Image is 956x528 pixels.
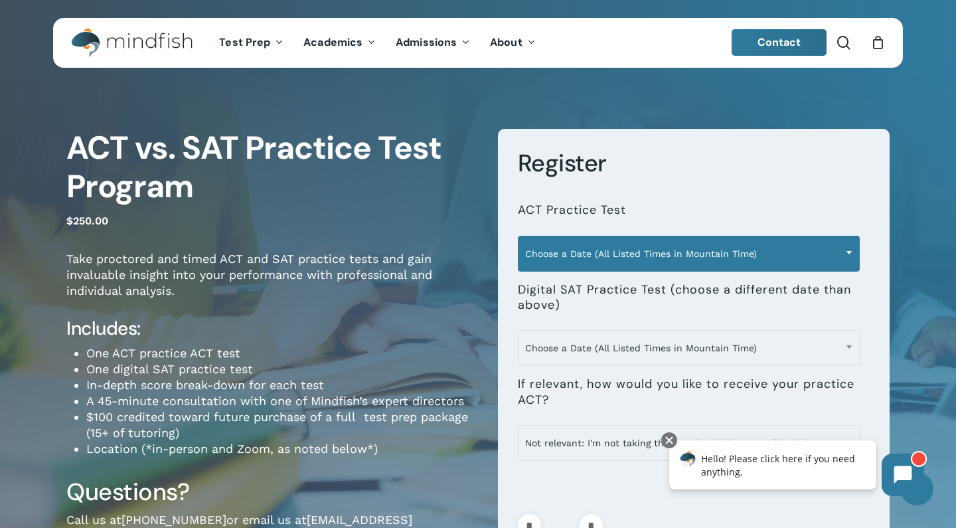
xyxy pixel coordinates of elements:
span: Choose a Date (All Listed Times in Mountain Time) [518,240,859,268]
li: One ACT practice ACT test [86,345,478,361]
p: Take proctored and timed ACT and SAT practice tests and gain invaluable insight into your perform... [66,251,478,317]
a: Admissions [386,37,480,48]
header: Main Menu [53,18,903,68]
li: In-depth score break-down for each test [86,377,478,393]
a: [PHONE_NUMBER] [121,513,226,527]
li: One digital SAT practice test [86,361,478,377]
nav: Main Menu [209,18,545,68]
h4: Includes: [66,317,478,341]
span: Choose a Date (All Listed Times in Mountain Time) [518,334,859,362]
a: Cart [870,35,885,50]
a: About [480,37,546,48]
span: Academics [303,35,362,49]
span: Admissions [396,35,457,49]
bdi: 250.00 [66,215,108,227]
a: Academics [293,37,386,48]
label: Digital SAT Practice Test (choose a different date than above) [518,282,860,313]
li: $100 credited toward future purchase of a full test prep package (15+ of tutoring) [86,409,478,441]
iframe: Chatbot [655,430,937,509]
span: Test Prep [219,35,270,49]
h3: Register [518,148,870,179]
label: ACT Practice Test [518,203,626,218]
span: About [490,35,522,49]
li: Location (*in-person and Zoom, as noted below*) [86,441,478,457]
li: A 45-minute consultation with one of Mindfish’s expert directors [86,393,478,409]
span: Contact [757,35,801,49]
a: Contact [732,29,827,56]
h1: ACT vs. SAT Practice Test Program [66,129,478,206]
span: Not relevant: I'm not taking the practice ACT or am taking it in-person [518,425,860,461]
span: $ [66,215,73,227]
span: Choose a Date (All Listed Times in Mountain Time) [518,330,860,366]
label: If relevant, how would you like to receive your practice ACT? [518,377,860,408]
a: Test Prep [209,37,293,48]
span: Choose a Date (All Listed Times in Mountain Time) [518,236,860,272]
h3: Questions? [66,477,478,507]
span: Not relevant: I'm not taking the practice ACT or am taking it in-person [518,429,859,457]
